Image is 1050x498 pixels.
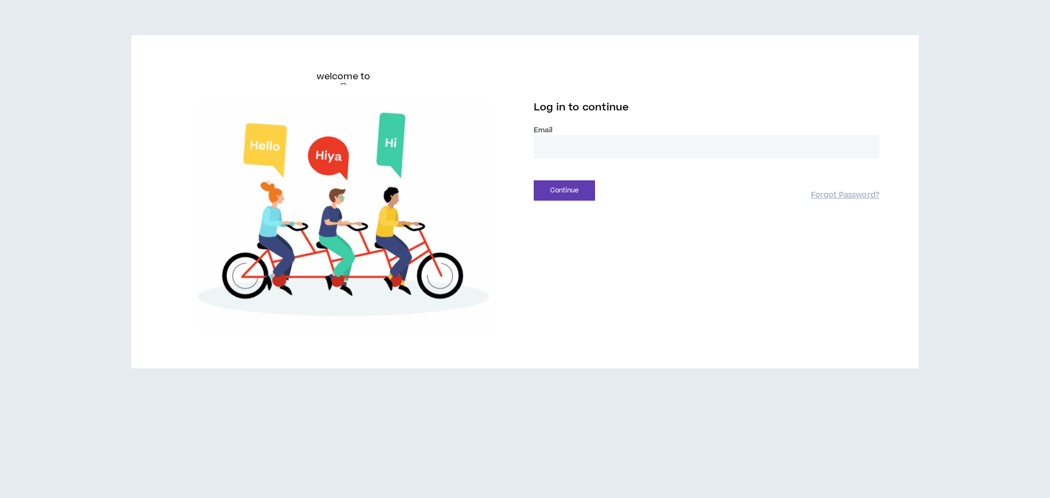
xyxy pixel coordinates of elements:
button: Continue [534,180,595,201]
img: Welcome to Wripple [171,102,516,333]
h6: welcome to [317,70,371,83]
label: Email [534,125,879,135]
span: Log in to continue [534,101,629,114]
a: Forgot Password? [811,190,879,201]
